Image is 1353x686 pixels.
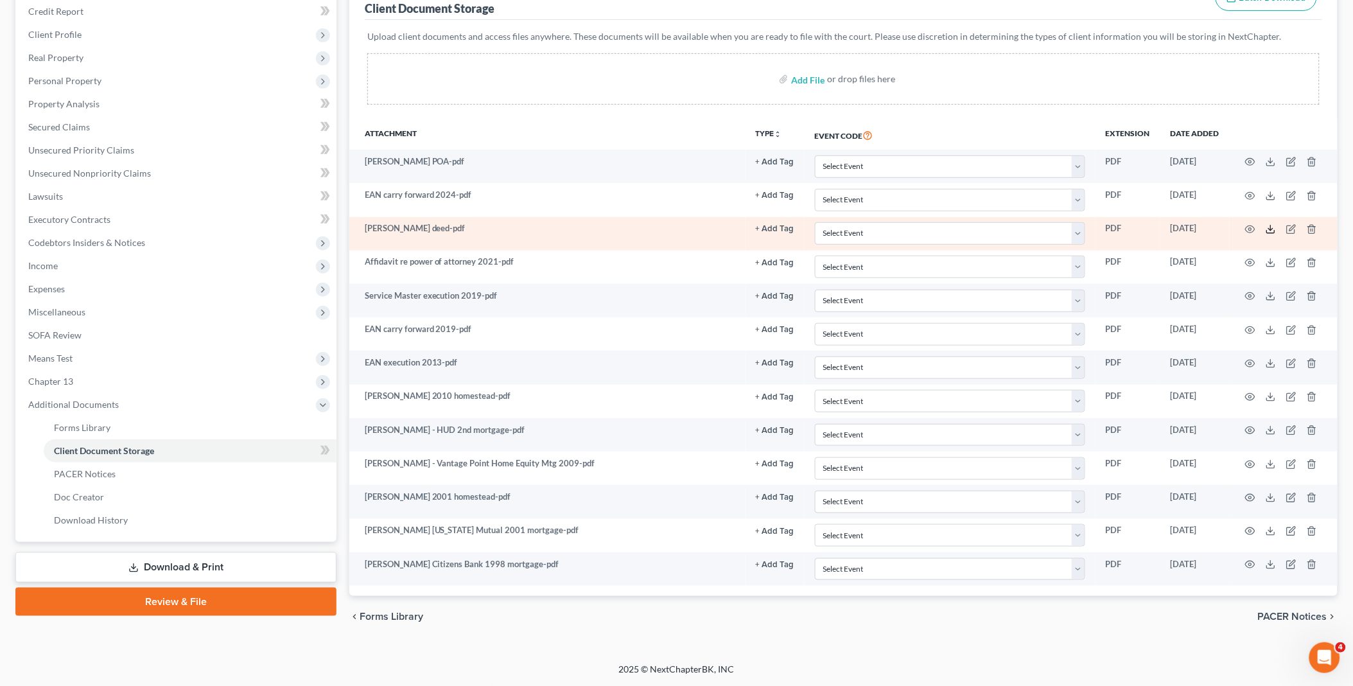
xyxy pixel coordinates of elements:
td: EAN execution 2013-pdf [349,351,746,384]
td: [DATE] [1160,519,1230,552]
button: + Add Tag [756,191,794,200]
td: [DATE] [1160,385,1230,418]
th: Date added [1160,120,1230,150]
a: + Add Tag [756,155,794,168]
button: + Add Tag [756,527,794,536]
span: 4 [1336,642,1346,653]
span: Personal Property [28,75,101,86]
span: Unsecured Priority Claims [28,145,134,155]
td: [PERSON_NAME] Citizens Bank 1998 mortgage-pdf [349,552,746,586]
td: [DATE] [1160,150,1230,183]
td: PDF [1095,251,1160,284]
a: Unsecured Priority Claims [18,139,336,162]
td: [DATE] [1160,418,1230,452]
a: + Add Tag [756,390,794,402]
button: + Add Tag [756,326,794,334]
button: + Add Tag [756,393,794,401]
a: Executory Contracts [18,208,336,231]
a: PACER Notices [44,462,336,486]
a: + Add Tag [756,290,794,302]
span: Credit Report [28,6,83,17]
button: + Add Tag [756,427,794,435]
button: + Add Tag [756,225,794,233]
td: PDF [1095,485,1160,518]
button: TYPEunfold_more [756,130,782,138]
span: PACER Notices [54,468,116,479]
span: Expenses [28,283,65,294]
th: Extension [1095,120,1160,150]
td: [PERSON_NAME] - HUD 2nd mortgage-pdf [349,418,746,452]
button: + Add Tag [756,561,794,569]
td: PDF [1095,317,1160,351]
span: Codebtors Insiders & Notices [28,237,145,248]
a: Unsecured Nonpriority Claims [18,162,336,185]
td: EAN carry forward 2024-pdf [349,183,746,216]
span: Forms Library [54,422,110,433]
td: [PERSON_NAME] 2010 homestead-pdf [349,385,746,418]
td: [PERSON_NAME] 2001 homestead-pdf [349,485,746,518]
td: PDF [1095,385,1160,418]
a: Lawsuits [18,185,336,208]
span: Lawsuits [28,191,63,202]
td: Service Master execution 2019-pdf [349,284,746,317]
span: Forms Library [360,611,423,622]
a: Download History [44,509,336,532]
div: or drop files here [827,73,895,85]
span: Property Analysis [28,98,100,109]
td: [DATE] [1160,351,1230,384]
button: + Add Tag [756,493,794,502]
i: unfold_more [774,130,782,138]
td: [DATE] [1160,217,1230,251]
td: PDF [1095,552,1160,586]
th: Attachment [349,120,746,150]
button: + Add Tag [756,292,794,301]
span: Client Profile [28,29,82,40]
a: Secured Claims [18,116,336,139]
td: [PERSON_NAME] [US_STATE] Mutual 2001 mortgage-pdf [349,519,746,552]
span: Unsecured Nonpriority Claims [28,168,151,179]
span: Download History [54,514,128,525]
span: Means Test [28,353,73,364]
td: PDF [1095,183,1160,216]
span: Miscellaneous [28,306,85,317]
button: + Add Tag [756,259,794,267]
span: Chapter 13 [28,376,73,387]
a: Forms Library [44,416,336,439]
td: [DATE] [1160,251,1230,284]
a: + Add Tag [756,424,794,436]
td: PDF [1095,351,1160,384]
td: [PERSON_NAME] POA-pdf [349,150,746,183]
div: 2025 © NextChapterBK, INC [311,663,1043,686]
td: PDF [1095,284,1160,317]
a: Download & Print [15,552,336,583]
td: [DATE] [1160,452,1230,485]
div: Client Document Storage [365,1,495,16]
td: EAN carry forward 2019-pdf [349,317,746,351]
td: PDF [1095,418,1160,452]
button: chevron_left Forms Library [349,611,423,622]
span: Doc Creator [54,491,104,502]
a: + Add Tag [756,356,794,369]
a: + Add Tag [756,222,794,234]
a: + Add Tag [756,457,794,470]
i: chevron_left [349,611,360,622]
a: + Add Tag [756,323,794,335]
td: PDF [1095,150,1160,183]
td: [DATE] [1160,485,1230,518]
span: Real Property [28,52,83,63]
span: Additional Documents [28,399,119,410]
td: [DATE] [1160,317,1230,351]
td: Affidavit re power of attorney 2021-pdf [349,251,746,284]
a: + Add Tag [756,491,794,503]
td: [PERSON_NAME] - Vantage Point Home Equity Mtg 2009-pdf [349,452,746,485]
span: Secured Claims [28,121,90,132]
th: Event Code [805,120,1095,150]
a: + Add Tag [756,189,794,201]
i: chevron_right [1327,611,1338,622]
span: Income [28,260,58,271]
iframe: Intercom live chat [1309,642,1340,673]
a: Property Analysis [18,92,336,116]
a: SOFA Review [18,324,336,347]
button: + Add Tag [756,158,794,166]
td: [DATE] [1160,552,1230,586]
